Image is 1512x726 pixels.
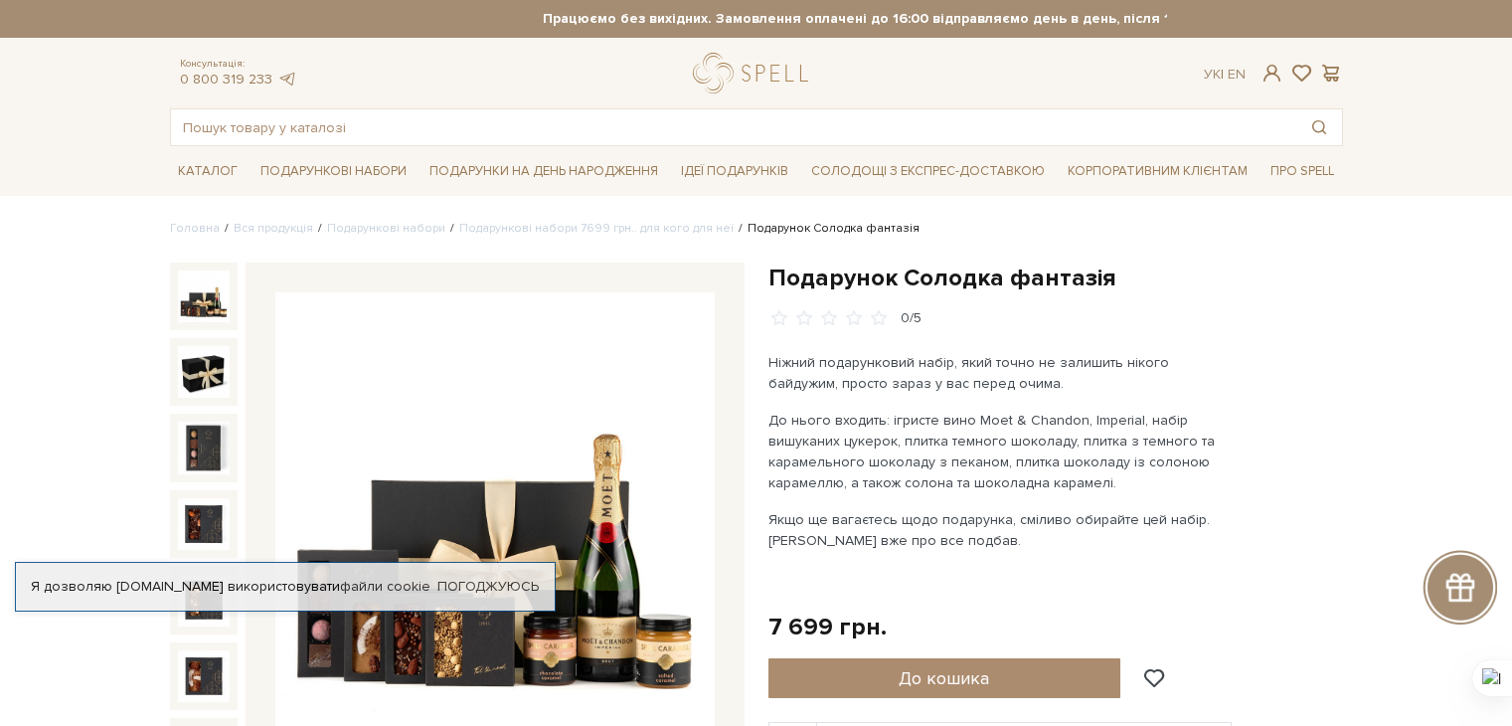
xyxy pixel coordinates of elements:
img: Подарунок Солодка фантазія [178,650,230,702]
div: 0/5 [901,309,922,328]
a: telegram [277,71,297,88]
li: Подарунок Солодка фантазія [734,220,920,238]
div: Я дозволяю [DOMAIN_NAME] використовувати [16,578,555,596]
a: Солодощі з експрес-доставкою [803,154,1053,188]
a: 0 800 319 233 [180,71,272,88]
p: До нього входить: ігристе вино Moet & Chandon, Imperial, набір вишуканих цукерок, плитка темного ... [768,410,1235,493]
img: Подарунок Солодка фантазія [178,271,230,322]
span: Про Spell [1262,156,1342,187]
a: Головна [170,221,220,236]
p: Якщо ще вагаєтесь щодо подарунка, сміливо обирайте цей набір. [PERSON_NAME] вже про все подбав. [768,509,1235,551]
h1: Подарунок Солодка фантазія [768,263,1343,293]
img: Подарунок Солодка фантазія [178,422,230,473]
img: Подарунок Солодка фантазія [178,346,230,398]
a: Вся продукція [234,221,313,236]
a: logo [693,53,817,93]
span: Подарунки на День народження [421,156,666,187]
a: Подарункові набори 7699 грн.. для кого для неї [459,221,734,236]
div: Ук [1204,66,1246,84]
span: Каталог [170,156,246,187]
a: Подарункові набори [327,221,445,236]
img: Подарунок Солодка фантазія [178,498,230,550]
button: Пошук товару у каталозі [1296,109,1342,145]
span: | [1221,66,1224,83]
span: Консультація: [180,58,297,71]
span: Подарункові набори [252,156,415,187]
a: En [1228,66,1246,83]
a: Погоджуюсь [437,578,539,596]
div: 7 699 грн. [768,612,887,642]
a: Корпоративним клієнтам [1060,154,1256,188]
span: Ідеї подарунків [673,156,796,187]
span: До кошика [899,667,989,689]
button: До кошика [768,658,1121,698]
input: Пошук товару у каталозі [171,109,1296,145]
p: Ніжний подарунковий набір, який точно не залишить нікого байдужим, просто зараз у вас перед очима. [768,352,1235,394]
a: файли cookie [340,578,430,595]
